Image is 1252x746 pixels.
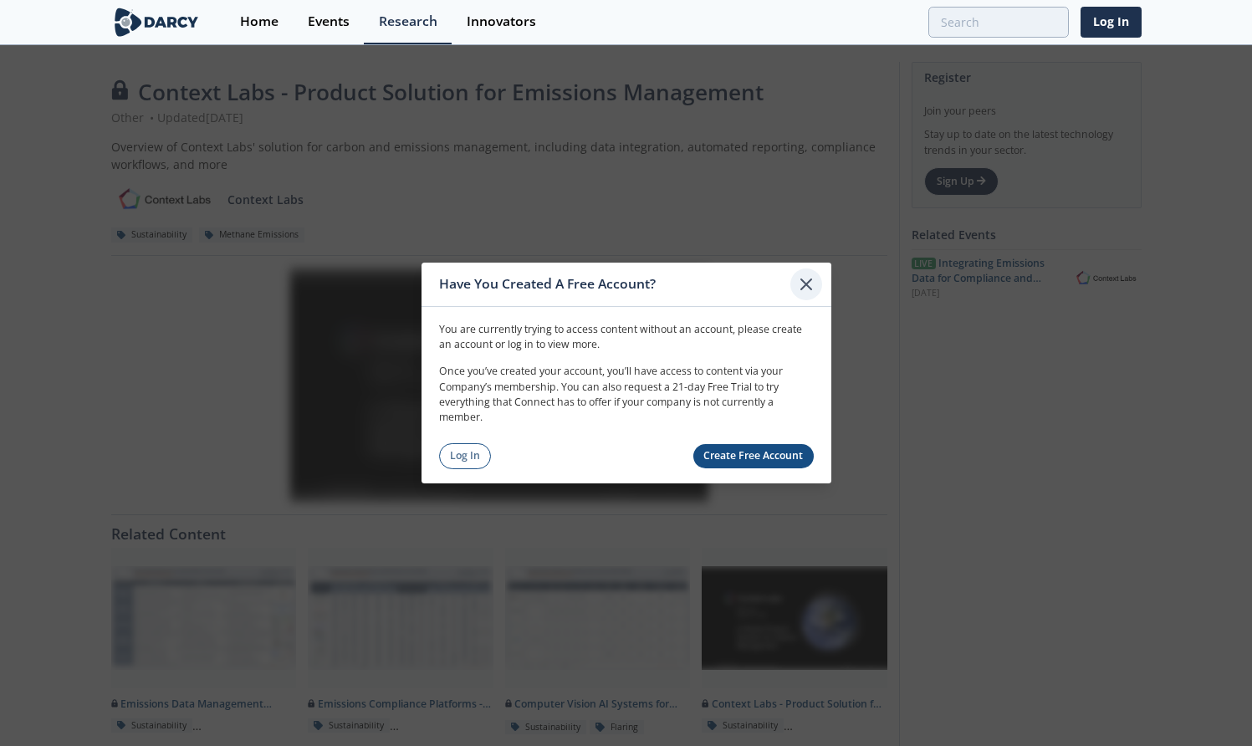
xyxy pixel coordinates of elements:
[1081,7,1142,38] a: Log In
[240,15,279,28] div: Home
[693,444,814,468] a: Create Free Account
[439,268,791,300] div: Have You Created A Free Account?
[467,15,536,28] div: Innovators
[439,321,814,352] p: You are currently trying to access content without an account, please create an account or log in...
[111,8,202,37] img: logo-wide.svg
[308,15,350,28] div: Events
[379,15,437,28] div: Research
[439,443,492,469] a: Log In
[928,7,1069,38] input: Advanced Search
[439,364,814,426] p: Once you’ve created your account, you’ll have access to content via your Company’s membership. Yo...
